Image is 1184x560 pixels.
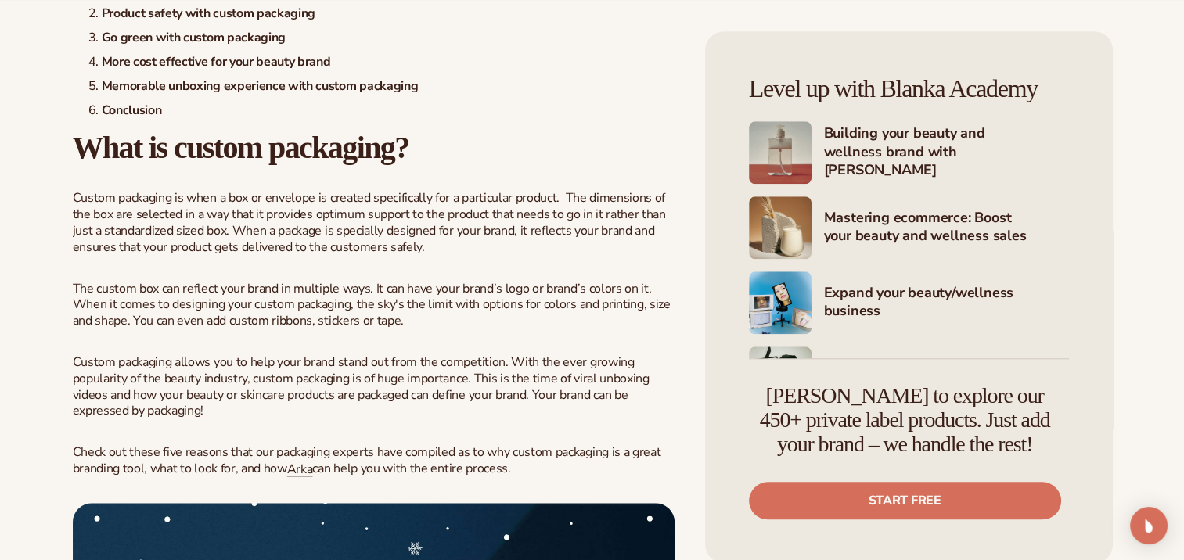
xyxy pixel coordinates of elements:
a: Arka [287,461,313,478]
img: Shopify Image 7 [749,271,812,334]
h4: [PERSON_NAME] to explore our 450+ private label products. Just add your brand – we handle the rest! [749,384,1061,456]
span: can help you with the entire process. [312,460,510,477]
strong: What is custom packaging? [73,130,409,165]
h4: Mastering ecommerce: Boost your beauty and wellness sales [824,209,1069,247]
span: Custom packaging is when a box or envelope is created specifically for a particular product. The ... [73,189,666,255]
a: Shopify Image 5 Building your beauty and wellness brand with [PERSON_NAME] [749,121,1069,184]
img: Shopify Image 6 [749,196,812,259]
h4: Building your beauty and wellness brand with [PERSON_NAME] [824,124,1069,181]
span: The custom box can reflect your brand in multiple ways. It can have your brand’s logo or brand’s ... [73,280,671,330]
a: Start free [749,482,1061,519]
img: Shopify Image 5 [749,121,812,184]
a: Shopify Image 6 Mastering ecommerce: Boost your beauty and wellness sales [749,196,1069,259]
strong: Product safety with custom packaging [102,5,315,22]
strong: Conclusion [102,102,162,119]
strong: More cost effective for your beauty brand [102,53,331,70]
a: Shopify Image 8 Marketing your beauty and wellness brand 101 [749,346,1069,409]
img: Shopify Image 8 [749,346,812,409]
h4: Expand your beauty/wellness business [824,284,1069,322]
div: Open Intercom Messenger [1130,507,1168,544]
strong: Go green with custom packaging [102,29,286,46]
h4: Level up with Blanka Academy [749,75,1069,102]
span: Custom packaging allows you to help your brand stand out from the competition. With the ever grow... [73,354,650,419]
a: Shopify Image 7 Expand your beauty/wellness business [749,271,1069,334]
strong: Memorable unboxing experience with custom packaging [102,77,419,95]
span: Check out these five reasons that our packaging experts have compiled as to why custom packaging ... [73,443,661,477]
